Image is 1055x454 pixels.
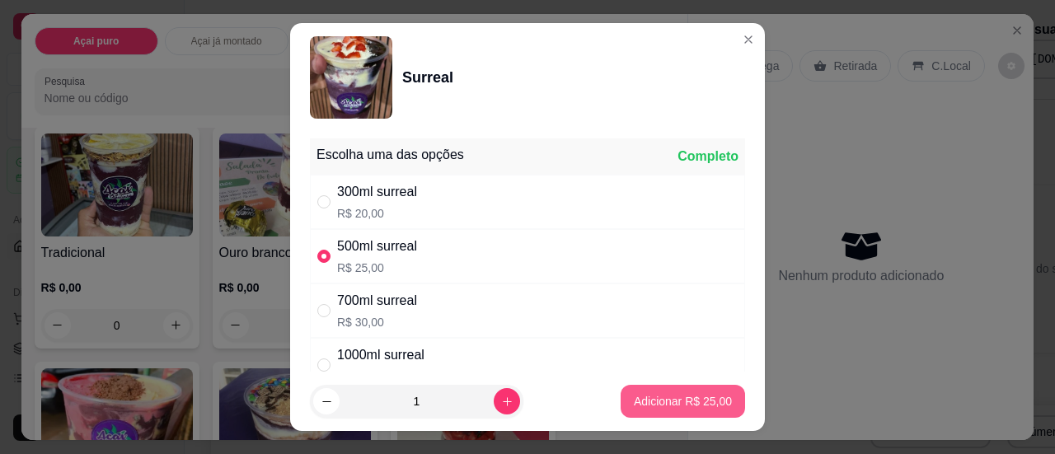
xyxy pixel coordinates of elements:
[337,205,417,222] p: R$ 20,00
[678,147,738,166] div: Completo
[337,291,417,311] div: 700ml surreal
[337,182,417,202] div: 300ml surreal
[337,260,417,276] p: R$ 25,00
[313,388,340,414] button: decrease-product-quantity
[310,36,392,119] img: product-image
[735,26,762,53] button: Close
[337,345,424,365] div: 1000ml surreal
[337,314,417,330] p: R$ 30,00
[337,236,417,256] div: 500ml surreal
[402,66,453,89] div: Surreal
[494,388,520,414] button: increase-product-quantity
[316,145,464,165] div: Escolha uma das opções
[621,385,745,418] button: Adicionar R$ 25,00
[634,393,732,410] p: Adicionar R$ 25,00
[337,368,424,385] p: R$ 41,00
